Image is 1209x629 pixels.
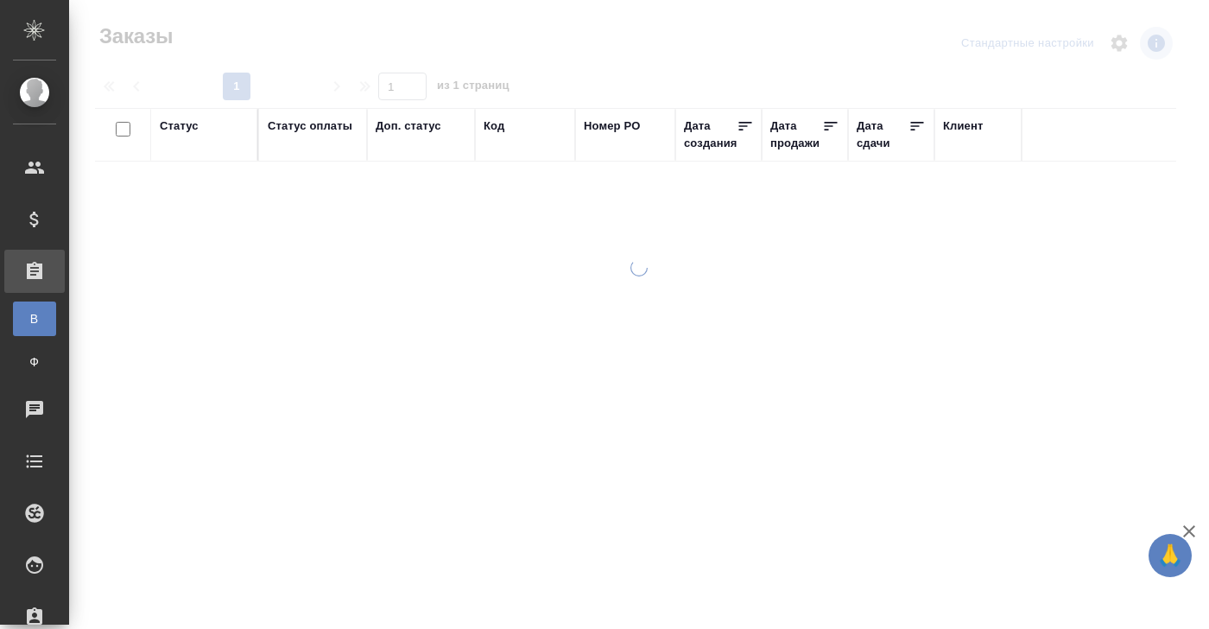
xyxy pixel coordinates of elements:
[584,118,640,135] div: Номер PO
[160,118,199,135] div: Статус
[13,345,56,379] a: Ф
[22,310,47,327] span: В
[13,302,56,336] a: В
[1149,534,1192,577] button: 🙏
[376,118,441,135] div: Доп. статус
[770,118,822,152] div: Дата продажи
[484,118,504,135] div: Код
[1155,537,1185,574] span: 🙏
[943,118,983,135] div: Клиент
[857,118,908,152] div: Дата сдачи
[268,118,352,135] div: Статус оплаты
[22,353,47,371] span: Ф
[684,118,737,152] div: Дата создания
